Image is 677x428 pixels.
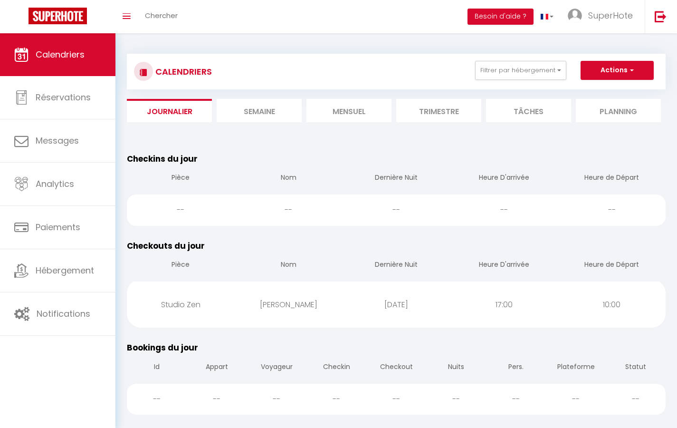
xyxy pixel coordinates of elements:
[558,289,666,320] div: 10:00
[467,9,534,25] button: Besoin d'aide ?
[546,384,606,415] div: --
[581,61,654,80] button: Actions
[36,264,94,276] span: Hébergement
[36,49,85,60] span: Calendriers
[36,91,91,103] span: Réservations
[235,195,343,225] div: --
[588,10,633,21] span: SuperHote
[475,61,566,80] button: Filtrer par hébergement
[127,384,187,415] div: --
[36,221,80,233] span: Paiements
[426,354,486,381] th: Nuits
[247,354,306,381] th: Voyageur
[8,4,36,32] button: Ouvrir le widget de chat LiveChat
[217,99,302,122] li: Semaine
[486,354,546,381] th: Pers.
[306,354,366,381] th: Checkin
[235,289,343,320] div: [PERSON_NAME]
[187,384,247,415] div: --
[235,252,343,279] th: Nom
[343,165,450,192] th: Dernière Nuit
[486,99,571,122] li: Tâches
[36,178,74,190] span: Analytics
[396,99,481,122] li: Trimestre
[450,195,558,225] div: --
[568,9,582,23] img: ...
[127,240,205,252] span: Checkouts du jour
[606,384,666,415] div: --
[343,252,450,279] th: Dernière Nuit
[576,99,661,122] li: Planning
[306,99,391,122] li: Mensuel
[366,354,426,381] th: Checkout
[306,384,366,415] div: --
[127,153,198,165] span: Checkins du jour
[127,342,198,353] span: Bookings du jour
[546,354,606,381] th: Plateforme
[29,8,87,24] img: Super Booking
[450,165,558,192] th: Heure D'arrivée
[127,354,187,381] th: Id
[343,195,450,225] div: --
[127,99,212,122] li: Journalier
[655,10,667,22] img: logout
[145,10,178,20] span: Chercher
[127,195,235,225] div: --
[606,354,666,381] th: Statut
[37,308,90,320] span: Notifications
[127,165,235,192] th: Pièce
[450,252,558,279] th: Heure D'arrivée
[247,384,306,415] div: --
[235,165,343,192] th: Nom
[153,61,212,82] h3: CALENDRIERS
[127,289,235,320] div: Studio Zen
[36,135,79,146] span: Messages
[558,195,666,225] div: --
[486,384,546,415] div: --
[366,384,426,415] div: --
[426,384,486,415] div: --
[558,252,666,279] th: Heure de Départ
[127,252,235,279] th: Pièce
[558,165,666,192] th: Heure de Départ
[187,354,247,381] th: Appart
[343,289,450,320] div: [DATE]
[450,289,558,320] div: 17:00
